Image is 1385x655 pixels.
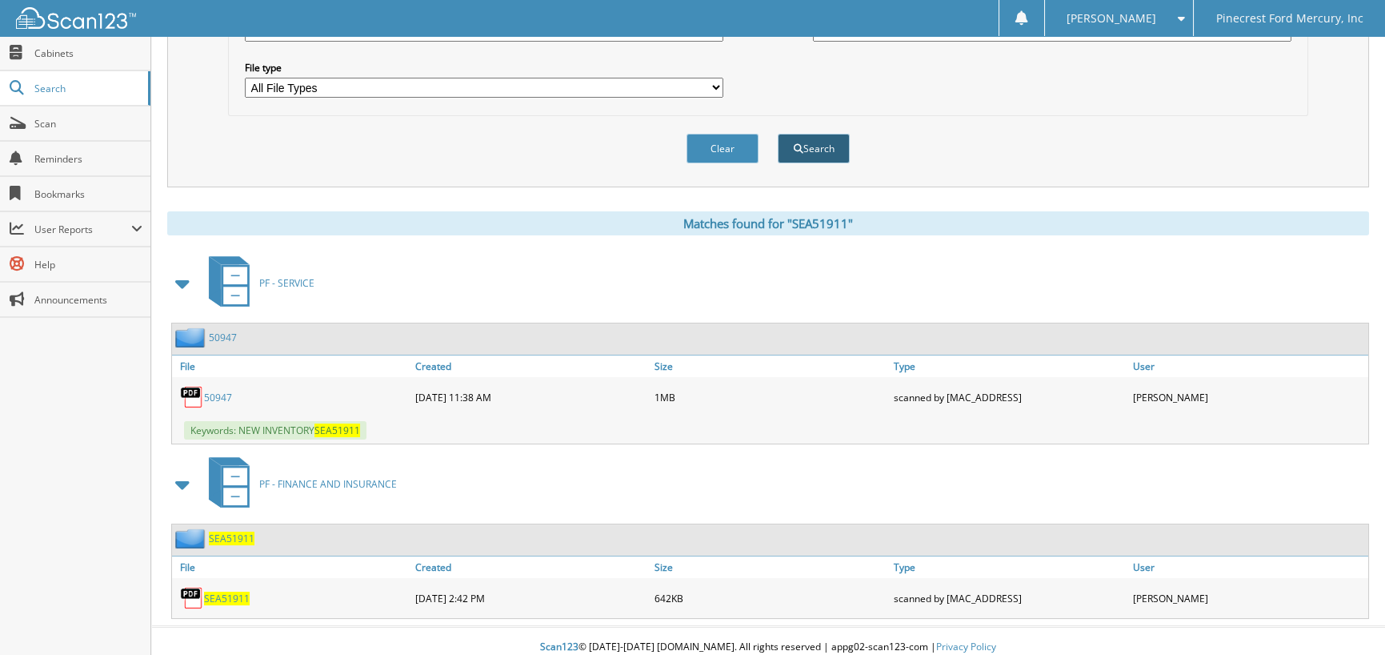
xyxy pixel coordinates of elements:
[686,134,759,163] button: Clear
[16,7,136,29] img: scan123-logo-white.svg
[936,640,996,653] a: Privacy Policy
[1067,14,1156,23] span: [PERSON_NAME]
[1129,356,1368,377] a: User
[34,46,142,60] span: Cabinets
[411,356,650,377] a: Created
[650,582,890,614] div: 642KB
[199,452,397,516] a: PF - FINANCE AND INSURANCE
[259,477,397,491] span: PF - FINANCE AND INSURANCE
[314,424,360,437] span: SEA51911
[245,61,723,74] label: File type
[204,592,250,605] a: SEA51911
[175,528,209,549] img: folder2.png
[34,223,131,236] span: User Reports
[172,356,411,377] a: File
[1216,14,1363,23] span: Pinecrest Ford Mercury, Inc
[890,582,1129,614] div: scanned by [MAC_ADDRESS]
[411,381,650,413] div: [DATE] 11:38 AM
[34,258,142,271] span: Help
[890,557,1129,578] a: Type
[180,385,204,409] img: PDF.png
[890,381,1129,413] div: scanned by [MAC_ADDRESS]
[650,381,890,413] div: 1MB
[180,586,204,610] img: PDF.png
[650,557,890,578] a: Size
[259,276,314,290] span: PF - SERVICE
[411,557,650,578] a: Created
[175,327,209,348] img: folder2.png
[209,331,237,344] a: 50947
[172,557,411,578] a: File
[1129,381,1368,413] div: [PERSON_NAME]
[1129,557,1368,578] a: User
[184,421,366,440] span: Keywords: NEW INVENTORY
[890,356,1129,377] a: Type
[34,117,142,131] span: Scan
[209,532,254,545] a: SEA51911
[199,251,314,315] a: PF - SERVICE
[34,82,140,95] span: Search
[34,152,142,166] span: Reminders
[1129,582,1368,614] div: [PERSON_NAME]
[167,211,1369,235] div: Matches found for "SEA51911"
[650,356,890,377] a: Size
[34,187,142,201] span: Bookmarks
[204,391,232,404] a: 50947
[34,293,142,307] span: Announcements
[778,134,850,163] button: Search
[540,640,578,653] span: Scan123
[411,582,650,614] div: [DATE] 2:42 PM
